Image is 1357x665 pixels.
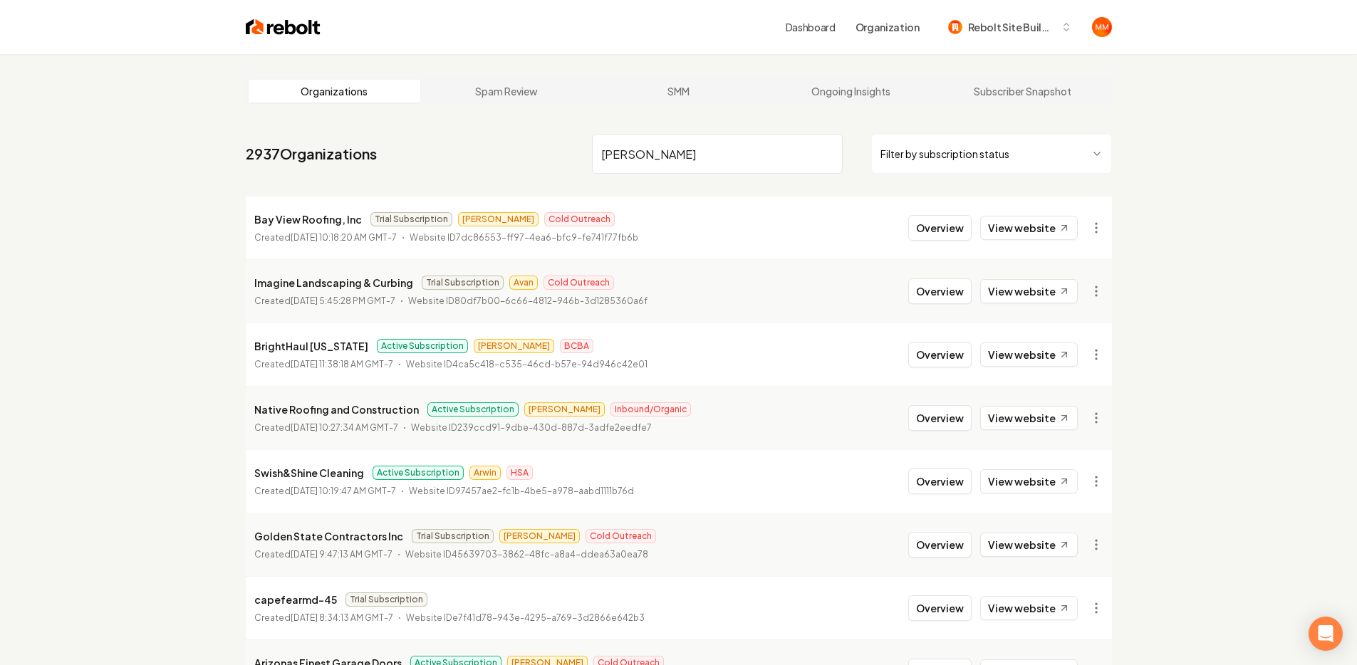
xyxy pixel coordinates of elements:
button: Overview [908,215,972,241]
span: [PERSON_NAME] [474,339,554,353]
p: Created [254,421,398,435]
button: Overview [908,342,972,367]
span: Active Subscription [373,466,464,480]
button: Overview [908,532,972,557]
span: Trial Subscription [370,212,452,226]
p: Website ID 45639703-3862-48fc-a8a4-ddea63a0ea78 [405,548,648,562]
button: Open user button [1092,17,1112,37]
p: Created [254,357,393,372]
p: Website ID 239ccd91-9dbe-430d-887d-3adfe2eedfe7 [411,421,652,435]
a: View website [980,216,1078,240]
a: View website [980,279,1078,303]
p: Created [254,548,392,562]
button: Overview [908,595,972,621]
a: Subscriber Snapshot [937,80,1109,103]
span: Rebolt Site Builder [968,20,1055,35]
time: [DATE] 11:38:18 AM GMT-7 [291,359,393,370]
a: View website [980,406,1078,430]
p: Website ID 4ca5c418-c535-46cd-b57e-94d946c42e01 [406,357,648,372]
p: Imagine Landscaping & Curbing [254,274,413,291]
span: Active Subscription [427,402,519,417]
a: SMM [593,80,765,103]
button: Overview [908,278,972,304]
p: Created [254,231,397,245]
span: Arwin [469,466,501,480]
a: Organizations [249,80,421,103]
p: Website ID 80df7b00-6c66-4812-946b-3d1285360a6f [408,294,648,308]
span: Trial Subscription [345,592,427,607]
span: Cold Outreach [544,276,614,290]
a: View website [980,342,1078,367]
time: [DATE] 9:47:13 AM GMT-7 [291,549,392,560]
p: Created [254,294,395,308]
button: Overview [908,468,972,494]
time: [DATE] 8:34:13 AM GMT-7 [291,612,393,623]
span: BCBA [560,339,593,353]
a: Ongoing Insights [764,80,937,103]
time: [DATE] 5:45:28 PM GMT-7 [291,295,395,306]
a: View website [980,533,1078,557]
span: Cold Outreach [586,529,656,543]
p: Website ID 7dc86553-ff97-4ea6-bfc9-fe741f77fb6b [410,231,638,245]
p: Golden State Contractors Inc [254,528,403,545]
a: Spam Review [420,80,593,103]
p: BrightHaul [US_STATE] [254,337,368,355]
span: [PERSON_NAME] [458,212,539,226]
img: Matthew Meyer [1092,17,1112,37]
a: Dashboard [786,20,836,34]
p: Bay View Roofing, Inc [254,211,362,228]
a: View website [980,469,1078,493]
p: capefearmd-45 [254,591,337,608]
button: Organization [847,14,928,40]
p: Created [254,611,393,625]
time: [DATE] 10:18:20 AM GMT-7 [291,232,397,243]
a: 2937Organizations [246,144,377,164]
span: Trial Subscription [422,276,504,290]
a: View website [980,596,1078,620]
p: Swish&Shine Cleaning [254,464,364,481]
span: Inbound/Organic [610,402,691,417]
button: Overview [908,405,972,431]
span: HSA [506,466,533,480]
span: Cold Outreach [544,212,615,226]
p: Website ID 97457ae2-fc1b-4be5-a978-aabd1111b76d [409,484,634,498]
p: Website ID e7f41d78-943e-4295-a769-3d2866e642b3 [406,611,645,625]
input: Search by name or ID [592,134,843,174]
time: [DATE] 10:27:34 AM GMT-7 [291,422,398,433]
p: Created [254,484,396,498]
div: Open Intercom Messenger [1309,617,1343,651]
span: [PERSON_NAME] [524,402,605,417]
span: Avan [509,276,538,290]
span: Trial Subscription [412,529,494,543]
img: Rebolt Logo [246,17,321,37]
p: Native Roofing and Construction [254,401,419,418]
time: [DATE] 10:19:47 AM GMT-7 [291,486,396,496]
span: Active Subscription [377,339,468,353]
span: [PERSON_NAME] [499,529,580,543]
img: Rebolt Site Builder [948,20,962,34]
